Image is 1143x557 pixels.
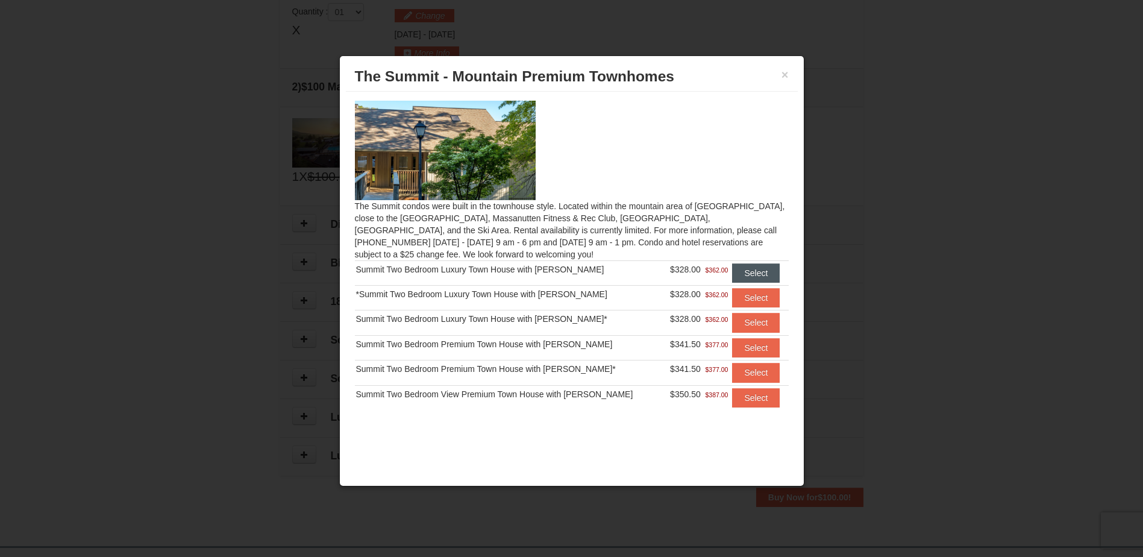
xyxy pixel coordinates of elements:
[346,92,798,423] div: The Summit condos were built in the townhouse style. Located within the mountain area of [GEOGRAP...
[705,389,728,401] span: $387.00
[705,313,728,326] span: $362.00
[670,339,701,349] span: $341.50
[356,388,662,400] div: Summit Two Bedroom View Premium Town House with [PERSON_NAME]
[705,363,728,376] span: $377.00
[732,263,780,283] button: Select
[705,264,728,276] span: $362.00
[670,314,701,324] span: $328.00
[356,313,662,325] div: Summit Two Bedroom Luxury Town House with [PERSON_NAME]*
[670,364,701,374] span: $341.50
[732,313,780,332] button: Select
[670,265,701,274] span: $328.00
[732,363,780,382] button: Select
[356,288,662,300] div: *Summit Two Bedroom Luxury Town House with [PERSON_NAME]
[355,101,536,200] img: 19219034-1-0eee7e00.jpg
[781,69,789,81] button: ×
[356,338,662,350] div: Summit Two Bedroom Premium Town House with [PERSON_NAME]
[670,289,701,299] span: $328.00
[732,288,780,307] button: Select
[356,263,662,275] div: Summit Two Bedroom Luxury Town House with [PERSON_NAME]
[355,68,674,84] span: The Summit - Mountain Premium Townhomes
[356,363,662,375] div: Summit Two Bedroom Premium Town House with [PERSON_NAME]*
[670,389,701,399] span: $350.50
[732,338,780,357] button: Select
[705,339,728,351] span: $377.00
[705,289,728,301] span: $362.00
[732,388,780,408] button: Select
